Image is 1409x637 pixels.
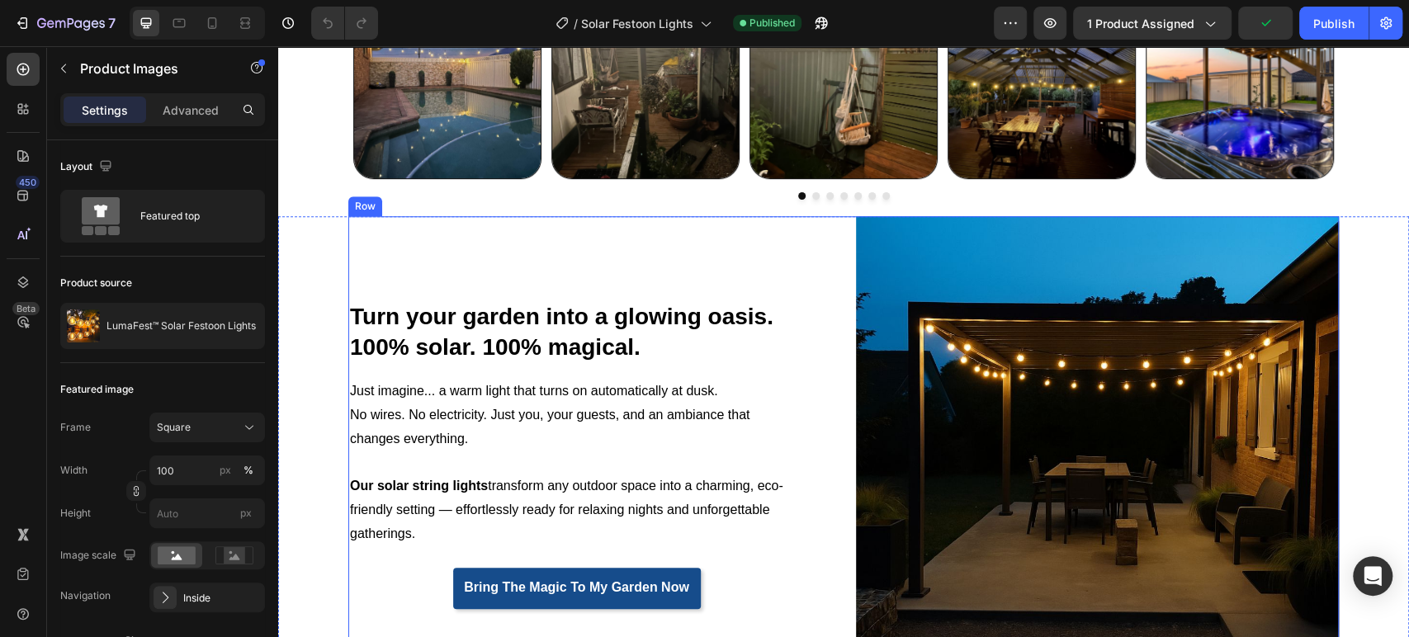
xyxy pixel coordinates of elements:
[60,588,111,603] div: Navigation
[574,15,578,32] span: /
[163,101,219,119] p: Advanced
[149,455,265,485] input: px%
[220,463,231,478] div: px
[82,101,128,119] p: Settings
[60,420,91,435] label: Frame
[215,460,235,480] button: %
[80,59,220,78] p: Product Images
[604,146,612,153] button: Dot
[60,276,132,290] div: Product source
[520,146,527,153] button: Dot
[548,146,556,153] button: Dot
[67,309,100,342] img: product feature img
[590,146,598,153] button: Dot
[1087,15,1194,32] span: 1 product assigned
[72,257,495,313] strong: Turn your garden into a glowing oasis. 100% solar. 100% magical.
[311,7,378,40] div: Undo/Redo
[534,146,541,153] button: Dot
[16,176,40,189] div: 450
[73,153,101,168] div: Row
[244,463,253,478] div: %
[72,432,210,446] strong: Our solar string lights
[278,46,1409,637] iframe: Design area
[60,382,134,397] div: Featured image
[149,498,265,528] input: px
[140,197,241,235] div: Featured top
[186,534,411,548] strong: Bring the Magic to my garden now
[1299,7,1369,40] button: Publish
[240,507,252,519] span: px
[1313,15,1355,32] div: Publish
[60,156,116,178] div: Layout
[149,413,265,442] button: Square
[581,15,693,32] span: Solar Festoon Lights
[157,420,191,435] span: Square
[7,7,123,40] button: 7
[1073,7,1232,40] button: 1 product assigned
[12,302,40,315] div: Beta
[72,428,525,499] p: transform any outdoor space into a charming, eco-friendly setting — effortlessly ready for relaxi...
[749,16,795,31] span: Published
[72,333,525,404] p: Just imagine... a warm light that turns on automatically at dusk. No wires. No electricity. Just ...
[239,460,258,480] button: px
[60,506,91,521] label: Height
[1353,556,1392,596] div: Open Intercom Messenger
[576,146,584,153] button: Dot
[562,146,570,153] button: Dot
[60,545,139,567] div: Image scale
[106,320,256,332] p: LumaFest™ Solar Festoon Lights
[175,521,423,563] a: Bring the Magic to my garden now
[108,13,116,33] p: 7
[183,591,261,606] div: Inside
[60,463,87,478] label: Width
